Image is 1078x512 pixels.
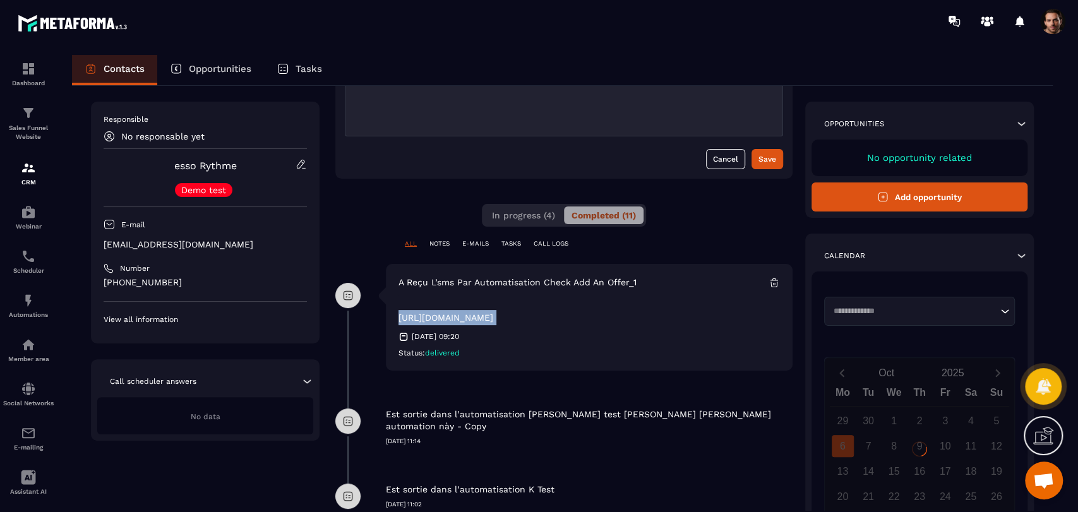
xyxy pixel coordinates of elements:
div: Status: [398,348,780,358]
a: Tasks [264,55,335,85]
img: automations [21,205,36,220]
p: Opportunities [824,119,885,129]
img: scheduler [21,249,36,264]
p: Sales Funnel Website [3,124,54,141]
p: Webinar [3,223,54,230]
a: social-networksocial-networkSocial Networks [3,372,54,416]
a: schedulerschedulerScheduler [3,239,54,283]
a: automationsautomationsAutomations [3,283,54,328]
img: formation [21,105,36,121]
p: [PHONE_NUMBER] [104,277,307,289]
img: logo [18,11,131,35]
p: Demo test [181,186,226,194]
input: Search for option [829,305,997,318]
img: social-network [21,381,36,396]
span: In progress (4) [492,210,555,220]
p: CRM [3,179,54,186]
span: Completed (11) [572,210,636,220]
p: Member area [3,355,54,362]
p: [DATE] 09:20 [412,331,459,342]
a: formationformationSales Funnel Website [3,96,54,151]
a: automationsautomationsWebinar [3,195,54,239]
button: Cancel [706,149,745,169]
img: automations [21,337,36,352]
p: TASKS [501,239,521,248]
p: E-mail [121,220,145,230]
p: Scheduler [3,267,54,274]
p: Opportunities [189,63,251,74]
p: Calendar [824,251,865,261]
p: No opportunity related [824,152,1015,164]
p: NOTES [429,239,450,248]
div: Save [758,153,776,165]
p: Contacts [104,63,145,74]
div: Search for option [824,297,1015,326]
p: Number [120,263,150,273]
a: formationformationCRM [3,151,54,195]
p: [URL][DOMAIN_NAME] [398,295,777,325]
p: View all information [104,314,307,324]
p: Tasks [296,63,322,74]
a: esso Rythme [174,160,237,172]
p: Social Networks [3,400,54,407]
p: Assistant AI [3,488,54,495]
p: Dashboard [3,80,54,86]
a: formationformationDashboard [3,52,54,96]
p: A reçu l’sms par automatisation Check add an offer_1 [398,277,637,289]
div: Mở cuộc trò chuyện [1025,461,1063,499]
img: formation [21,160,36,176]
img: automations [21,293,36,308]
a: Contacts [72,55,157,85]
img: email [21,426,36,441]
p: Responsible [104,114,307,124]
button: In progress (4) [484,206,563,224]
p: E-MAILS [462,239,489,248]
p: Est sortie dans l’automatisation K Test [386,484,554,496]
p: ALL [405,239,417,248]
img: formation [21,61,36,76]
button: Save [752,149,783,169]
p: CALL LOGS [534,239,568,248]
p: [DATE] 11:02 [386,500,793,509]
a: Assistant AI [3,460,54,504]
a: automationsautomationsMember area [3,328,54,372]
button: Add opportunity [811,182,1027,211]
p: No responsable yet [121,131,205,141]
a: Opportunities [157,55,264,85]
span: delivered [425,348,460,357]
a: emailemailE-mailing [3,416,54,460]
p: E-mailing [3,444,54,451]
span: No data [191,412,220,421]
p: Automations [3,311,54,318]
p: [EMAIL_ADDRESS][DOMAIN_NAME] [104,239,307,251]
p: Call scheduler answers [110,376,196,386]
p: [DATE] 11:14 [386,437,793,446]
button: Completed (11) [564,206,644,224]
p: Est sortie dans l’automatisation [PERSON_NAME] test [PERSON_NAME] [PERSON_NAME] automation này - ... [386,408,789,432]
